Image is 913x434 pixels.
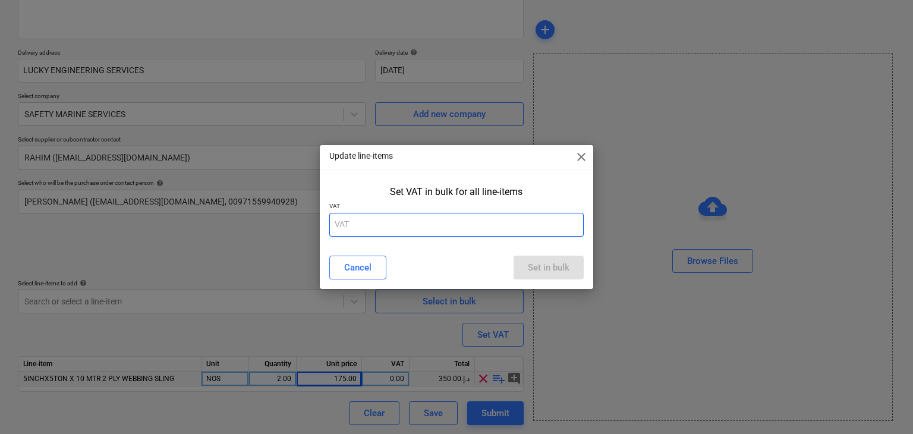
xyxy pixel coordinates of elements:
[329,256,386,279] button: Cancel
[854,377,913,434] iframe: Chat Widget
[574,150,588,164] span: close
[329,213,584,237] input: VAT
[344,260,372,275] div: Cancel
[329,202,584,212] p: VAT
[390,186,522,197] div: Set VAT in bulk for all line-items
[329,150,393,162] p: Update line-items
